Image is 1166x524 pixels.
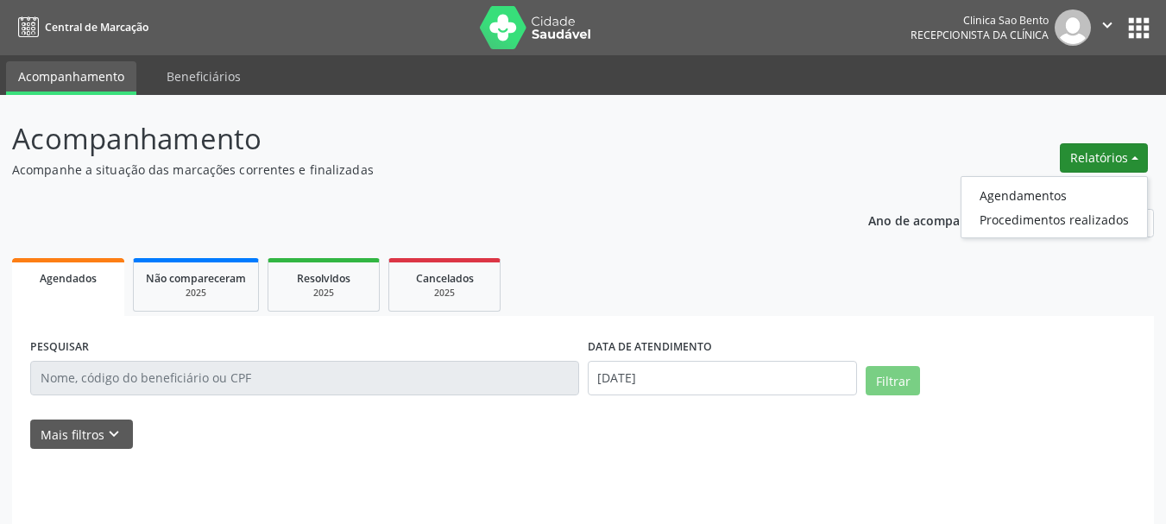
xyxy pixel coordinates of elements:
span: Central de Marcação [45,20,148,35]
div: Clinica Sao Bento [911,13,1049,28]
img: img [1055,9,1091,46]
div: 2025 [280,287,367,300]
button: Relatórios [1060,143,1148,173]
span: Recepcionista da clínica [911,28,1049,42]
a: Agendamentos [961,183,1147,207]
a: Acompanhamento [6,61,136,95]
button: apps [1124,13,1154,43]
input: Nome, código do beneficiário ou CPF [30,361,579,395]
a: Beneficiários [154,61,253,92]
a: Central de Marcação [12,13,148,41]
input: Selecione um intervalo [588,361,858,395]
span: Resolvidos [297,271,350,286]
span: Agendados [40,271,97,286]
span: Não compareceram [146,271,246,286]
button: Mais filtroskeyboard_arrow_down [30,420,133,450]
p: Acompanhe a situação das marcações correntes e finalizadas [12,161,811,179]
i:  [1098,16,1117,35]
button: Filtrar [866,366,920,395]
button:  [1091,9,1124,46]
span: Cancelados [416,271,474,286]
div: 2025 [401,287,488,300]
div: 2025 [146,287,246,300]
i: keyboard_arrow_down [104,425,123,444]
label: PESQUISAR [30,334,89,361]
p: Ano de acompanhamento [868,209,1021,230]
ul: Relatórios [961,176,1148,238]
label: DATA DE ATENDIMENTO [588,334,712,361]
a: Procedimentos realizados [961,207,1147,231]
p: Acompanhamento [12,117,811,161]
